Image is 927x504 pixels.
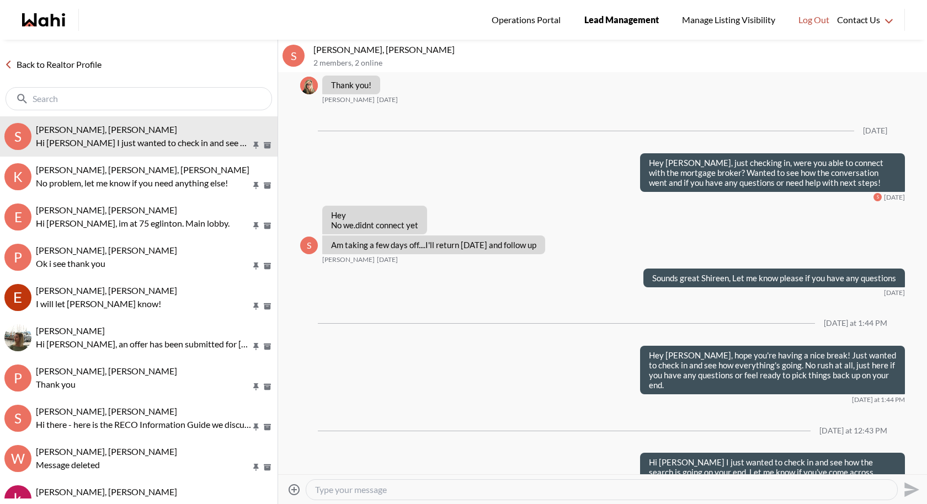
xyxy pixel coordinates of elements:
[300,237,318,254] div: S
[283,45,305,67] div: S
[649,350,896,390] p: Hey [PERSON_NAME], hope you're having a nice break! Just wanted to check in and see how everythin...
[584,13,659,27] span: Lead Management
[873,193,882,201] div: S
[331,240,536,250] p: Am taking a few days off....I'll return [DATE] and follow up
[262,302,273,311] button: Archive
[313,58,923,68] p: 2 members , 2 online
[4,364,31,392] div: P
[377,95,398,104] time: 2025-09-28T15:24:10.884Z
[262,463,273,472] button: Archive
[36,486,177,497] span: [PERSON_NAME], [PERSON_NAME]
[652,273,896,283] p: Sounds great Shireen, Let me know please if you have any questions
[262,382,273,392] button: Archive
[36,378,251,391] p: Thank you
[300,77,318,94] img: B
[315,484,888,495] textarea: Type your message
[4,405,31,432] div: S
[331,210,418,230] p: Hey No we.didnt connect yet
[251,221,261,230] button: Pin
[4,284,31,311] img: E
[262,261,273,271] button: Archive
[4,123,31,150] div: S
[884,288,905,297] time: 2025-09-29T17:31:56.632Z
[322,255,375,264] span: [PERSON_NAME]
[4,244,31,271] div: P
[36,325,105,336] span: [PERSON_NAME]
[4,163,31,190] div: K
[36,257,251,270] p: Ok i see thank you
[36,297,251,310] p: I will let [PERSON_NAME] know!
[824,319,887,328] div: [DATE] at 1:44 PM
[36,285,177,296] span: [PERSON_NAME], [PERSON_NAME]
[251,302,261,311] button: Pin
[798,13,829,27] span: Log Out
[649,158,896,187] p: Hey [PERSON_NAME], just checking in, were you able to connect with the mortgage broker? Wanted to...
[36,205,177,215] span: [PERSON_NAME], [PERSON_NAME]
[322,95,375,104] span: [PERSON_NAME]
[4,284,31,311] div: Erik Alarcon, Behnam
[251,382,261,392] button: Pin
[36,136,251,149] p: Hi [PERSON_NAME] I just wanted to check in and see how the search is going on your end. Let me kn...
[4,445,31,472] div: W
[36,406,177,416] span: [PERSON_NAME], [PERSON_NAME]
[863,126,887,136] div: [DATE]
[898,477,923,502] button: Send
[262,342,273,351] button: Archive
[4,203,31,230] div: E
[36,337,251,351] p: Hi [PERSON_NAME], an offer has been submitted for [STREET_ADDRESS][PERSON_NAME]. If you’re still ...
[492,13,564,27] span: Operations Portal
[36,366,177,376] span: [PERSON_NAME], [PERSON_NAME]
[649,457,896,497] p: Hi [PERSON_NAME] I just wanted to check in and see how the search is going on your end. Let me kn...
[36,217,251,230] p: Hi [PERSON_NAME], im at 75 eglinton. Main lobby.
[262,181,273,190] button: Archive
[679,13,779,27] span: Manage Listing Visibility
[262,221,273,230] button: Archive
[36,446,177,457] span: [PERSON_NAME], [PERSON_NAME]
[36,124,177,135] span: [PERSON_NAME], [PERSON_NAME]
[36,418,251,431] p: Hi there - here is the RECO Information Guide we discussed, you can also find it in the email we ...
[884,193,905,202] time: 2025-09-29T17:23:27.448Z
[251,261,261,271] button: Pin
[251,463,261,472] button: Pin
[251,422,261,432] button: Pin
[262,422,273,432] button: Archive
[251,342,261,351] button: Pin
[819,426,887,436] div: [DATE] at 12:43 PM
[33,93,247,104] input: Search
[313,44,923,55] p: [PERSON_NAME], [PERSON_NAME]
[22,13,65,26] a: Wahi homepage
[251,141,261,150] button: Pin
[36,245,177,255] span: [PERSON_NAME], [PERSON_NAME]
[4,324,31,351] div: Yuliia Iarmolenko, Behnam
[300,77,318,94] div: Barbara Funt
[331,80,371,90] p: Thank you!
[262,141,273,150] button: Archive
[36,164,249,175] span: [PERSON_NAME], [PERSON_NAME], [PERSON_NAME]
[852,395,905,404] time: 2025-10-04T17:44:15.601Z
[4,324,31,351] img: Y
[377,255,398,264] time: 2025-09-29T17:24:49.279Z
[36,176,251,190] p: No problem, let me know if you need anything else!
[251,181,261,190] button: Pin
[36,458,273,471] div: Message deleted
